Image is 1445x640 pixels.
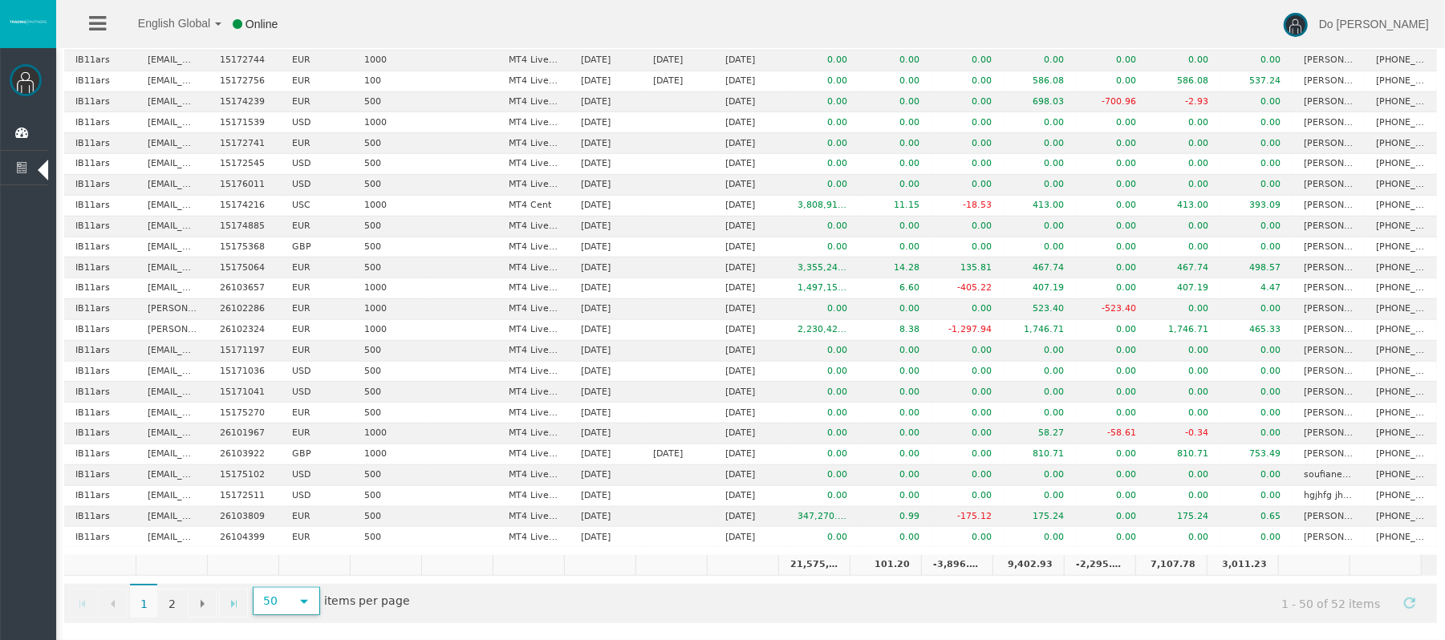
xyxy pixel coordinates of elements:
[1293,362,1365,383] td: [PERSON_NAME]
[1004,112,1076,133] td: 0.00
[209,71,281,92] td: 15172756
[1076,320,1148,341] td: 0.00
[1148,71,1220,92] td: 586.08
[1365,112,1437,133] td: [PHONE_NUMBER]
[64,382,136,403] td: IB11ars
[209,257,281,278] td: 15175064
[932,299,1004,320] td: 0.00
[1004,71,1076,92] td: 586.08
[353,112,425,133] td: 1000
[1293,382,1365,403] td: [PERSON_NAME]
[1365,175,1437,196] td: [PHONE_NUMBER]
[1148,362,1220,383] td: 0.00
[1220,362,1293,383] td: 0.00
[1148,51,1220,71] td: 0.00
[932,341,1004,362] td: 0.00
[1004,196,1076,217] td: 413.00
[1004,51,1076,71] td: 0.00
[1220,92,1293,113] td: 0.00
[209,196,281,217] td: 15174216
[209,320,281,341] td: 26102324
[353,71,425,92] td: 100
[209,217,281,237] td: 15174885
[1293,196,1365,217] td: [PERSON_NAME] amhimed
[859,257,932,278] td: 14.28
[136,112,209,133] td: [EMAIL_ADDRESS][DOMAIN_NAME]
[64,71,136,92] td: IB11ars
[64,217,136,237] td: IB11ars
[932,71,1004,92] td: 0.00
[281,133,353,154] td: EUR
[353,278,425,299] td: 1000
[786,154,858,175] td: 0.00
[1293,257,1365,278] td: [PERSON_NAME]
[786,299,858,320] td: 0.00
[1293,133,1365,154] td: [PERSON_NAME]
[1076,133,1148,154] td: 0.00
[1293,92,1365,113] td: [PERSON_NAME]
[136,133,209,154] td: [EMAIL_ADDRESS][DOMAIN_NAME]
[859,51,932,71] td: 0.00
[859,299,932,320] td: 0.00
[136,175,209,196] td: [EMAIL_ADDRESS][DOMAIN_NAME]
[281,71,353,92] td: EUR
[1220,257,1293,278] td: 498.57
[1293,51,1365,71] td: [PERSON_NAME]
[859,320,932,341] td: 8.38
[1004,92,1076,113] td: 698.03
[497,196,570,217] td: MT4 Cent
[209,237,281,258] td: 15175368
[64,362,136,383] td: IB11ars
[932,362,1004,383] td: 0.00
[281,92,353,113] td: EUR
[932,175,1004,196] td: 0.00
[136,257,209,278] td: [EMAIL_ADDRESS][DOMAIN_NAME]
[64,92,136,113] td: IB11ars
[353,320,425,341] td: 1000
[714,196,786,217] td: [DATE]
[570,320,642,341] td: [DATE]
[1365,237,1437,258] td: [PHONE_NUMBER]
[209,112,281,133] td: 15171539
[136,362,209,383] td: [EMAIL_ADDRESS][DOMAIN_NAME]
[932,237,1004,258] td: 0.00
[1148,175,1220,196] td: 0.00
[642,51,714,71] td: [DATE]
[714,112,786,133] td: [DATE]
[1220,278,1293,299] td: 4.47
[1076,299,1148,320] td: -523.40
[281,237,353,258] td: GBP
[1365,133,1437,154] td: [PHONE_NUMBER]
[1004,320,1076,341] td: 1,746.71
[1293,217,1365,237] td: [PERSON_NAME]
[859,217,932,237] td: 0.00
[1148,320,1220,341] td: 1,746.71
[64,154,136,175] td: IB11ars
[859,341,932,362] td: 0.00
[8,18,48,25] img: logo.svg
[570,71,642,92] td: [DATE]
[786,71,858,92] td: 0.00
[1004,362,1076,383] td: 0.00
[1293,278,1365,299] td: [PERSON_NAME]
[570,382,642,403] td: [DATE]
[136,71,209,92] td: [EMAIL_ADDRESS][DOMAIN_NAME]
[1293,320,1365,341] td: [PERSON_NAME]
[209,362,281,383] td: 15171036
[64,278,136,299] td: IB11ars
[136,299,209,320] td: [PERSON_NAME][EMAIL_ADDRESS][PERSON_NAME][DOMAIN_NAME]
[786,382,858,403] td: 0.00
[1076,217,1148,237] td: 0.00
[1076,154,1148,175] td: 0.00
[353,299,425,320] td: 1000
[1148,92,1220,113] td: -2.93
[1365,362,1437,383] td: [PHONE_NUMBER]
[64,112,136,133] td: IB11ars
[1293,237,1365,258] td: [PERSON_NAME]
[1220,51,1293,71] td: 0.00
[786,257,858,278] td: 3,355,245.84
[353,51,425,71] td: 1000
[353,92,425,113] td: 500
[64,51,136,71] td: IB11ars
[786,362,858,383] td: 0.00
